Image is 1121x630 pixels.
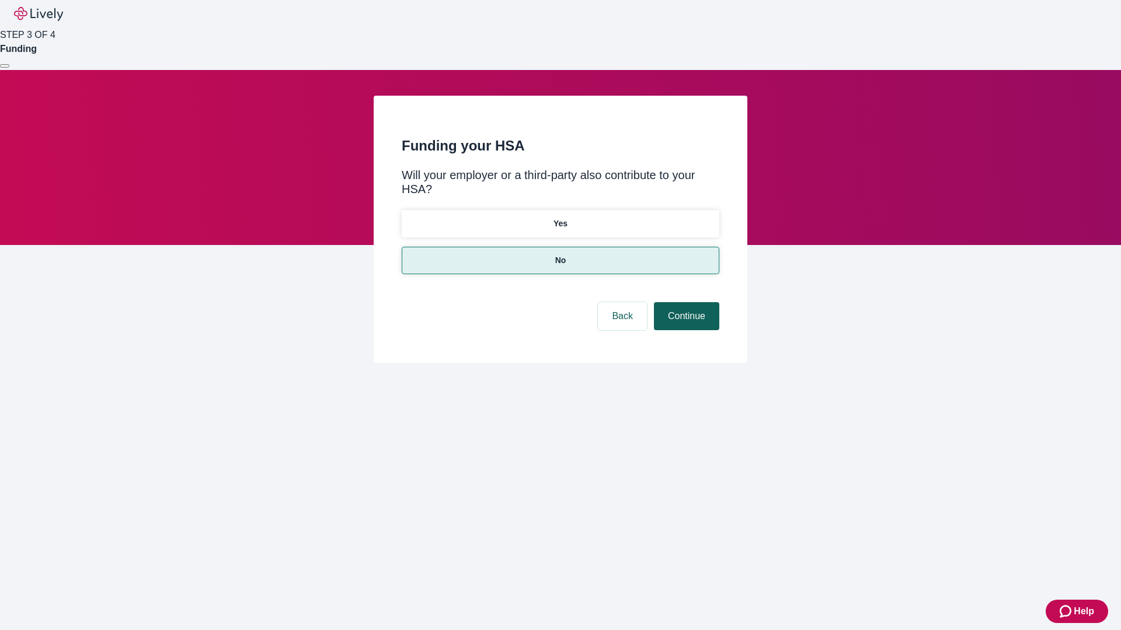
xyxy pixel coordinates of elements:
[654,302,719,330] button: Continue
[598,302,647,330] button: Back
[402,168,719,196] div: Will your employer or a third-party also contribute to your HSA?
[1074,604,1094,618] span: Help
[1060,604,1074,618] svg: Zendesk support icon
[402,247,719,274] button: No
[555,254,566,267] p: No
[553,218,568,230] p: Yes
[14,7,63,21] img: Lively
[1046,600,1108,623] button: Zendesk support iconHelp
[402,135,719,156] h2: Funding your HSA
[402,210,719,237] button: Yes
